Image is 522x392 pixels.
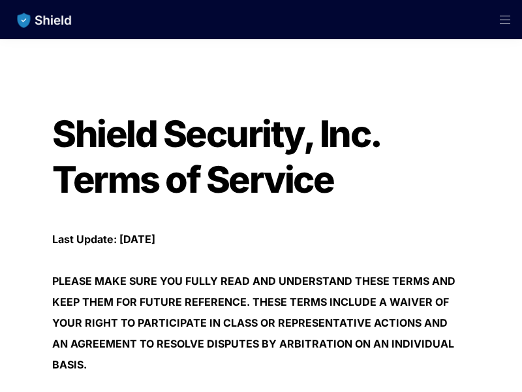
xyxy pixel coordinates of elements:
[52,112,386,202] span: Shield Security, Inc. Terms of Service
[52,337,454,350] strong: AN AGREEMENT TO RESOLVE DISPUTES BY ARBITRATION ON AN INDIVIDUAL
[52,233,155,246] strong: Last Update: [DATE]
[52,274,455,287] strong: PLEASE MAKE SURE YOU FULLY READ AND UNDERSTAND THESE TERMS AND
[52,316,448,329] strong: YOUR RIGHT TO PARTICIPATE IN CLASS OR REPRESENTATIVE ACTIONS AND
[52,295,449,308] strong: KEEP THEM FOR FUTURE REFERENCE. THESE TERMS INCLUDE A WAIVER OF
[52,358,87,371] strong: BASIS.
[11,7,78,34] img: website logo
